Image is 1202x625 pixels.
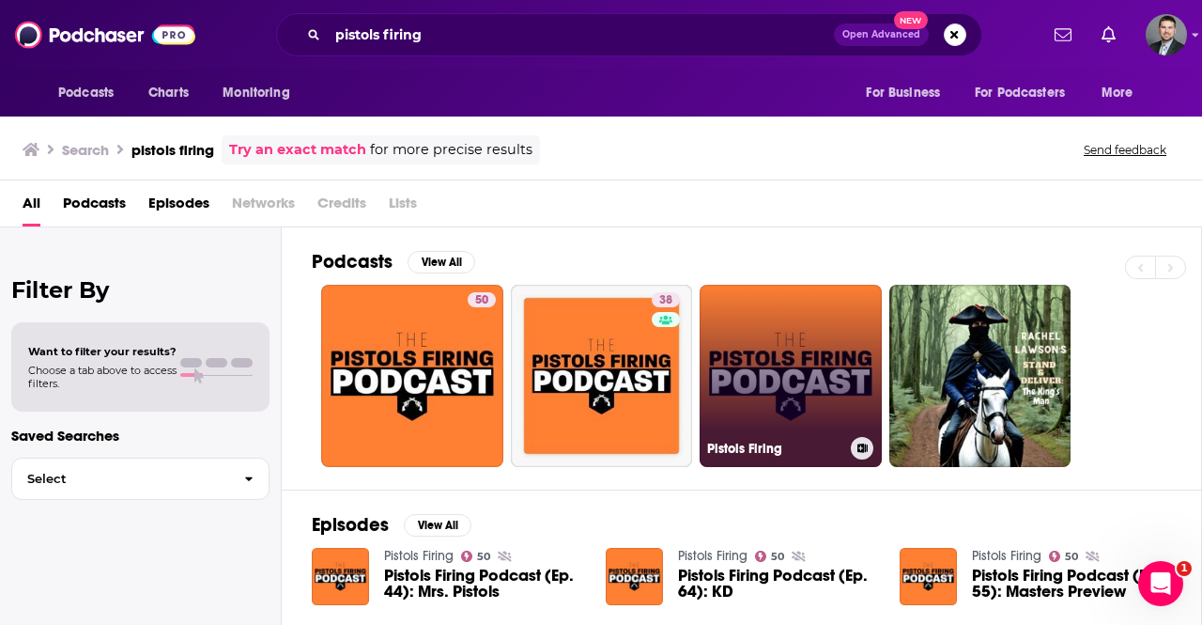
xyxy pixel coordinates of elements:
[678,548,747,564] a: Pistols Firing
[511,285,693,467] a: 38
[384,548,454,564] a: Pistols Firing
[842,30,920,39] span: Open Advanced
[312,513,389,537] h2: Episodes
[370,139,532,161] span: for more precise results
[1049,551,1079,562] a: 50
[1065,553,1078,561] span: 50
[136,75,200,111] a: Charts
[232,188,295,227] span: Networks
[1078,142,1172,158] button: Send feedback
[131,141,214,159] h3: pistols firing
[771,553,784,561] span: 50
[1146,14,1187,55] img: User Profile
[659,291,672,310] span: 38
[972,568,1171,600] a: Pistols Firing Podcast (Ep. 55): Masters Preview
[384,568,583,600] a: Pistols Firing Podcast (Ep. 44): Mrs. Pistols
[62,141,109,159] h3: Search
[23,188,40,227] a: All
[1146,14,1187,55] button: Show profile menu
[389,188,417,227] span: Lists
[312,250,393,273] h2: Podcasts
[312,548,369,605] img: Pistols Firing Podcast (Ep. 44): Mrs. Pistols
[28,345,177,358] span: Want to filter your results?
[475,291,488,310] span: 50
[1177,561,1192,576] span: 1
[652,292,680,307] a: 38
[963,75,1092,111] button: open menu
[707,441,843,457] h3: Pistols Firing
[223,80,289,106] span: Monitoring
[321,285,503,467] a: 50
[755,551,785,562] a: 50
[328,20,834,50] input: Search podcasts, credits, & more...
[834,23,929,46] button: Open AdvancedNew
[312,250,475,273] a: PodcastsView All
[45,75,138,111] button: open menu
[1088,75,1157,111] button: open menu
[408,251,475,273] button: View All
[312,513,471,537] a: EpisodesView All
[11,276,270,304] h2: Filter By
[678,568,877,600] a: Pistols Firing Podcast (Ep. 64): KD
[866,80,940,106] span: For Business
[12,473,229,485] span: Select
[853,75,963,111] button: open menu
[606,548,663,605] img: Pistols Firing Podcast (Ep. 64): KD
[1146,14,1187,55] span: Logged in as sstewart9
[972,548,1041,564] a: Pistols Firing
[900,548,957,605] img: Pistols Firing Podcast (Ep. 55): Masters Preview
[975,80,1065,106] span: For Podcasters
[148,80,189,106] span: Charts
[404,514,471,537] button: View All
[477,553,490,561] span: 50
[229,139,366,161] a: Try an exact match
[148,188,209,227] a: Episodes
[461,551,491,562] a: 50
[209,75,314,111] button: open menu
[276,13,982,56] div: Search podcasts, credits, & more...
[700,285,882,467] a: Pistols Firing
[15,17,195,53] img: Podchaser - Follow, Share and Rate Podcasts
[1094,19,1123,51] a: Show notifications dropdown
[894,11,928,29] span: New
[1138,561,1183,606] iframe: Intercom live chat
[58,80,114,106] span: Podcasts
[317,188,366,227] span: Credits
[63,188,126,227] a: Podcasts
[1102,80,1133,106] span: More
[11,458,270,500] button: Select
[468,292,496,307] a: 50
[11,427,270,445] p: Saved Searches
[28,364,177,390] span: Choose a tab above to access filters.
[1047,19,1079,51] a: Show notifications dropdown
